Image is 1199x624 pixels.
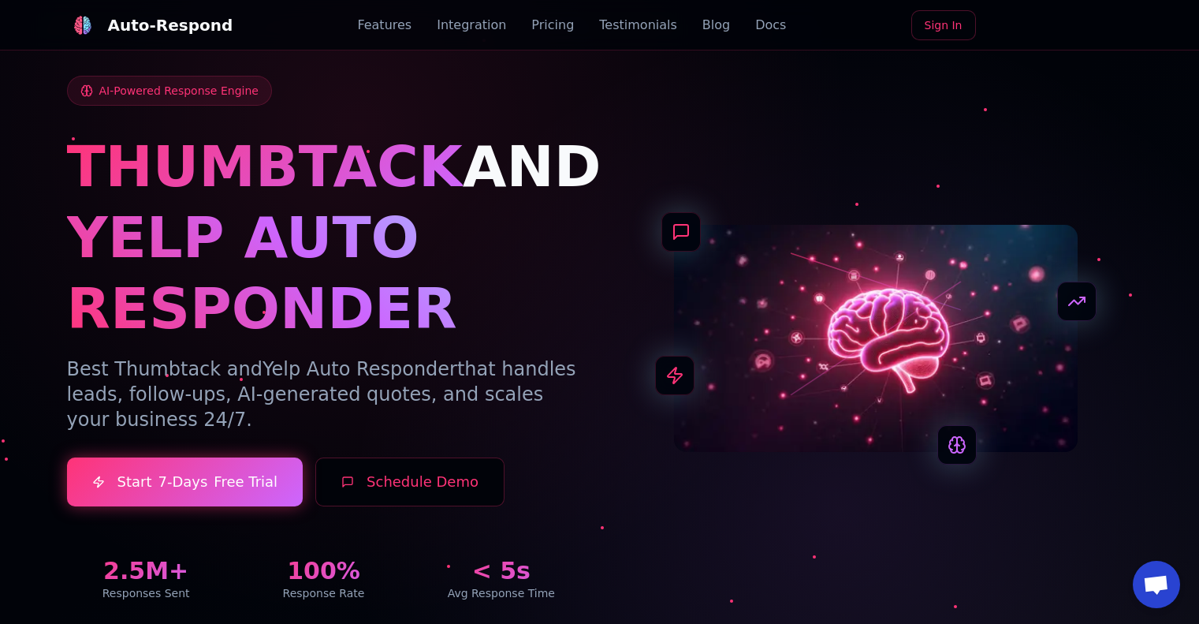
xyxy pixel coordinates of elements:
[755,16,786,35] a: Docs
[67,9,233,41] a: Auto-Respond
[244,585,403,601] div: Response Rate
[357,16,411,35] a: Features
[911,10,976,40] a: Sign In
[67,557,225,585] div: 2.5M+
[67,133,463,200] span: THUMBTACK
[463,133,601,200] span: AND
[315,458,505,506] button: Schedule Demo
[67,357,581,432] p: Best Thumbtack and that handles leads, follow-ups, AI-generated quotes, and scales your business ...
[99,83,259,99] span: AI-Powered Response Engine
[437,16,506,35] a: Integration
[67,458,303,506] a: Start7-DaysFree Trial
[531,16,574,35] a: Pricing
[981,9,1141,43] iframe: Sign in with Google Button
[67,585,225,601] div: Responses Sent
[73,16,91,35] img: logo.svg
[158,471,207,493] span: 7-Days
[1133,561,1180,608] a: Open chat
[702,16,730,35] a: Blog
[244,557,403,585] div: 100%
[67,202,581,344] h1: YELP AUTO RESPONDER
[263,358,457,380] span: Yelp Auto Responder
[674,225,1078,452] img: AI Neural Network Brain
[422,585,580,601] div: Avg Response Time
[599,16,677,35] a: Testimonials
[422,557,580,585] div: < 5s
[108,14,233,36] div: Auto-Respond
